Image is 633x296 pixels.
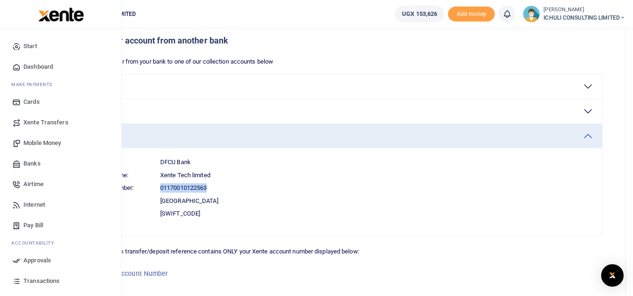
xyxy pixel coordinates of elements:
[23,62,53,72] span: Dashboard
[7,77,114,92] li: M
[81,270,168,277] small: Your Xente Account Number
[59,36,603,46] h5: How to fund your account from another bank
[23,138,61,148] span: Mobile Money
[7,133,114,153] a: Mobile Money
[7,153,114,174] a: Banks
[23,221,43,230] span: Pay Bill
[23,276,60,286] span: Transactions
[7,174,114,195] a: Airtime
[7,250,114,271] a: Approvals
[59,243,603,257] p: Ensure your bank transfer/deposit reference contains ONLY your Xente account number displayed below:
[601,264,624,287] div: Open Intercom Messenger
[59,74,602,99] button: Stanbic Bank
[59,57,603,67] p: Initiate a transfer from your bank to one of our collection accounts below
[544,14,626,22] span: ICHULI CONSULTING LIMITED
[23,97,40,107] span: Cards
[448,10,495,17] a: Add money
[37,10,84,17] a: logo-small logo-large logo-large
[160,171,210,180] span: Xente Tech limited
[448,7,495,22] span: Add money
[7,215,114,236] a: Pay Bill
[23,180,44,189] span: Airtime
[448,7,495,22] li: Toup your wallet
[7,271,114,291] a: Transactions
[38,7,84,22] img: logo-large
[402,9,437,19] span: UGX 153,626
[7,236,114,250] li: Ac
[523,6,626,22] a: profile-user [PERSON_NAME] ICHULI CONSULTING LIMITED
[7,92,114,112] a: Cards
[7,195,114,215] a: Internet
[23,159,41,168] span: Banks
[23,118,68,127] span: Xente Transfers
[7,57,114,77] a: Dashboard
[160,209,200,218] span: [SWIFT_CODE]
[23,42,37,51] span: Start
[391,6,448,22] li: Wallet ballance
[23,200,45,209] span: Internet
[160,183,207,193] span: 01170010122563
[59,99,602,123] button: ABSA
[7,112,114,133] a: Xente Transfers
[59,124,602,148] button: DFCU
[23,256,51,265] span: Approvals
[395,6,444,22] a: UGX 153,626
[16,81,52,88] span: ake Payments
[7,36,114,57] a: Start
[160,158,191,167] span: DFCU Bank
[18,239,54,246] span: countability
[160,196,218,206] span: [GEOGRAPHIC_DATA]
[523,6,540,22] img: profile-user
[544,6,626,14] small: [PERSON_NAME]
